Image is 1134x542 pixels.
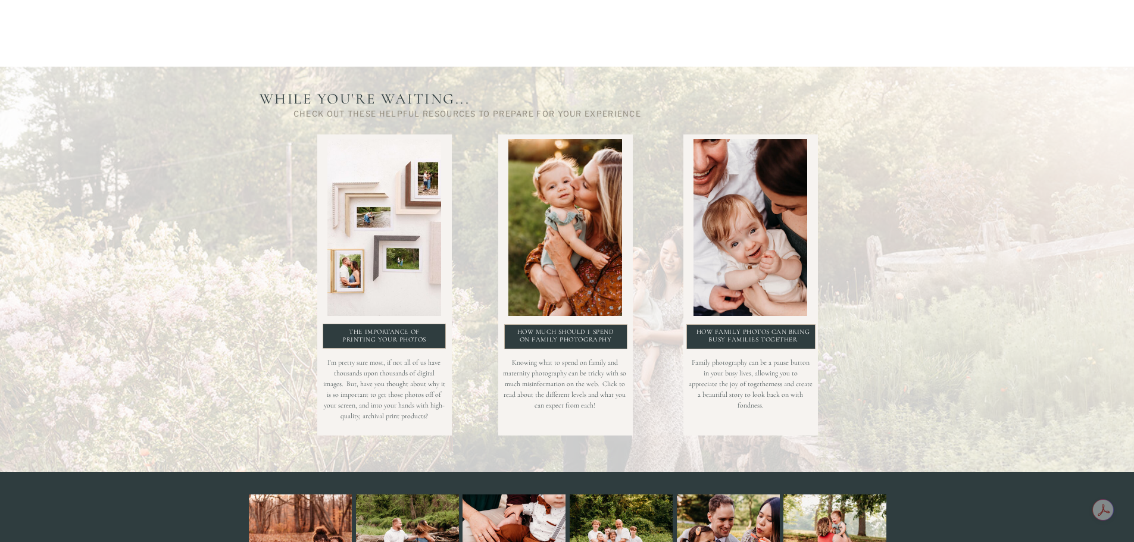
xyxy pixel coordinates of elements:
h3: Check out these helpful resources to prepare for your experience [286,108,649,121]
a: The Importance of printing your photos [336,328,433,349]
p: Family photography can be a pause button in your busy lives, allowing you to appreciate the joy o... [689,357,813,416]
a: How Family Photos can Bring Busy Families Together [693,328,813,350]
p: While you're Waiting... [254,89,476,144]
a: I'm pretty sure most, if not all of us have thousands upon thousands of digital images. But, have... [323,357,446,436]
a: Knowing what to spend on family and maternity photography can be tricky with so much misinformati... [503,357,627,416]
a: How Much should i spend on Family photography [516,328,616,349]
